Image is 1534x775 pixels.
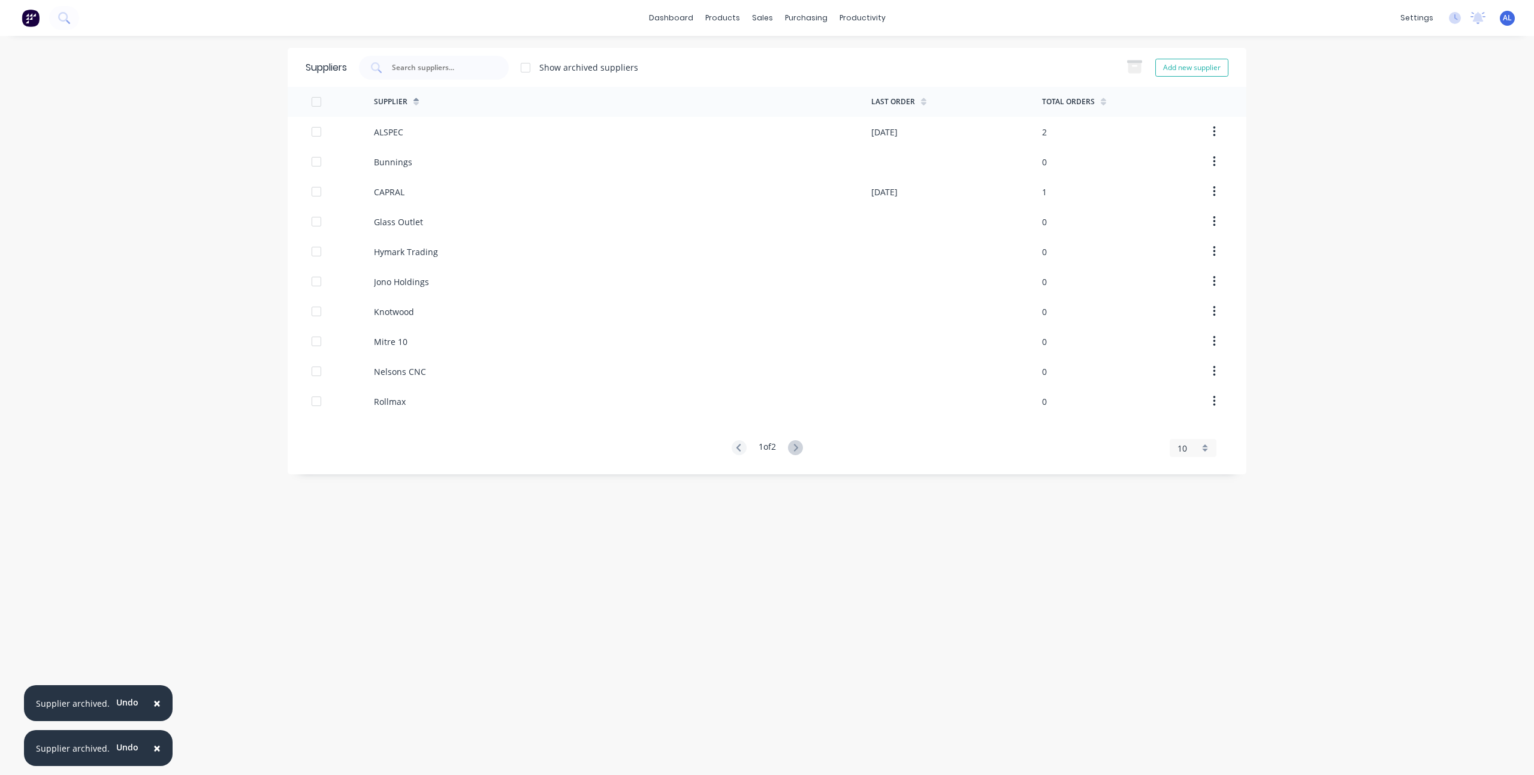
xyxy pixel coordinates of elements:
[1042,276,1047,288] div: 0
[1503,13,1512,23] span: AL
[1042,365,1047,378] div: 0
[374,156,412,168] div: Bunnings
[374,365,426,378] div: Nelsons CNC
[306,60,347,75] div: Suppliers
[1155,59,1228,77] button: Add new supplier
[1177,442,1187,455] span: 10
[871,126,898,138] div: [DATE]
[22,9,40,27] img: Factory
[871,96,915,107] div: Last Order
[1042,156,1047,168] div: 0
[141,734,173,762] button: Close
[374,216,423,228] div: Glass Outlet
[834,9,892,27] div: productivity
[746,9,779,27] div: sales
[1042,96,1095,107] div: Total Orders
[153,695,161,712] span: ×
[374,305,414,318] div: Knotwood
[1042,335,1047,348] div: 0
[1042,126,1047,138] div: 2
[1394,9,1439,27] div: settings
[699,9,746,27] div: products
[1042,305,1047,318] div: 0
[374,335,407,348] div: Mitre 10
[539,61,638,74] div: Show archived suppliers
[1042,246,1047,258] div: 0
[391,62,490,74] input: Search suppliers...
[779,9,834,27] div: purchasing
[374,276,429,288] div: Jono Holdings
[759,440,776,456] div: 1 of 2
[1042,395,1047,408] div: 0
[374,186,404,198] div: CAPRAL
[374,126,403,138] div: ALSPEC
[374,96,407,107] div: Supplier
[374,246,438,258] div: Hymark Trading
[374,395,406,408] div: Rollmax
[36,697,110,710] div: Supplier archived.
[153,740,161,756] span: ×
[36,742,110,755] div: Supplier archived.
[1042,216,1047,228] div: 0
[110,738,145,756] button: Undo
[1042,186,1047,198] div: 1
[141,689,173,718] button: Close
[110,693,145,711] button: Undo
[643,9,699,27] a: dashboard
[871,186,898,198] div: [DATE]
